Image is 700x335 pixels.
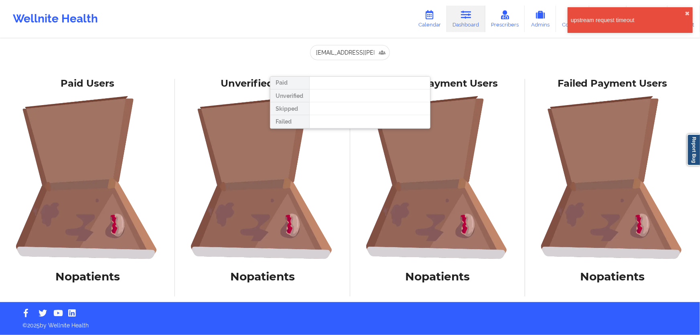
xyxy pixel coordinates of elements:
a: Coaches [556,6,589,32]
h1: No patients [356,269,519,284]
a: Dashboard [447,6,485,32]
div: Skipped Payment Users [356,77,519,90]
div: Paid Users [6,77,169,90]
div: Skipped [270,102,309,115]
img: foRBiVDZMKwAAAAASUVORK5CYII= [531,95,694,259]
img: foRBiVDZMKwAAAAASUVORK5CYII= [181,95,344,259]
a: Report Bug [687,134,700,166]
h1: No patients [531,269,694,284]
a: Calendar [412,6,447,32]
div: Failed [270,115,309,128]
button: close [685,10,690,17]
div: Unverified Users [181,77,344,90]
div: Paid [270,77,309,89]
img: foRBiVDZMKwAAAAASUVORK5CYII= [356,95,519,259]
img: foRBiVDZMKwAAAAASUVORK5CYII= [6,95,169,259]
div: Unverified [270,89,309,102]
div: upstream request timeout [571,16,685,24]
h1: No patients [6,269,169,284]
div: Failed Payment Users [531,77,694,90]
a: Admins [525,6,556,32]
a: Prescribers [485,6,525,32]
h1: No patients [181,269,344,284]
p: © 2025 by Wellnite Health [17,316,683,329]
